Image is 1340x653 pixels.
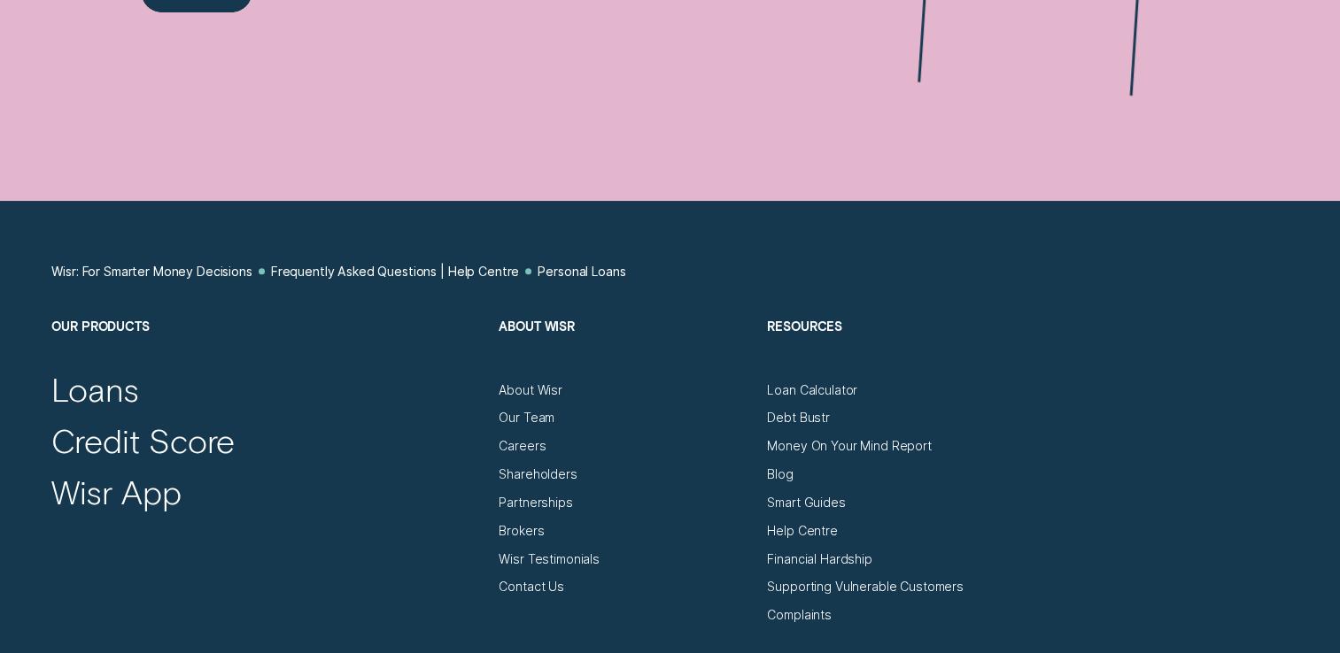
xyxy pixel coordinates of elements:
a: Wisr: For Smarter Money Decisions [51,264,252,280]
a: Help Centre [767,523,837,539]
a: Loans [51,369,139,410]
a: Financial Hardship [767,551,871,567]
a: Money On Your Mind Report [767,438,931,454]
a: About Wisr [499,382,562,398]
h2: Our Products [51,319,483,382]
a: Loan Calculator [767,382,857,398]
a: Smart Guides [767,495,845,511]
a: Wisr Testimonials [499,551,600,567]
h2: Resources [767,319,1019,382]
a: Shareholders [499,466,577,482]
a: Complaints [767,607,832,623]
a: Blog [767,466,793,482]
a: Credit Score [51,420,235,461]
a: Wisr App [51,472,181,512]
a: Our Team [499,410,554,426]
a: Supporting Vulnerable Customers [767,579,964,595]
a: Careers [499,438,546,454]
a: Contact Us [499,579,564,595]
a: Partnerships [499,495,572,511]
h2: About Wisr [499,319,751,382]
a: Brokers [499,523,544,539]
a: Personal Loans [538,264,625,280]
a: Frequently Asked Questions | Help Centre [271,264,519,280]
a: Debt Bustr [767,410,830,426]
